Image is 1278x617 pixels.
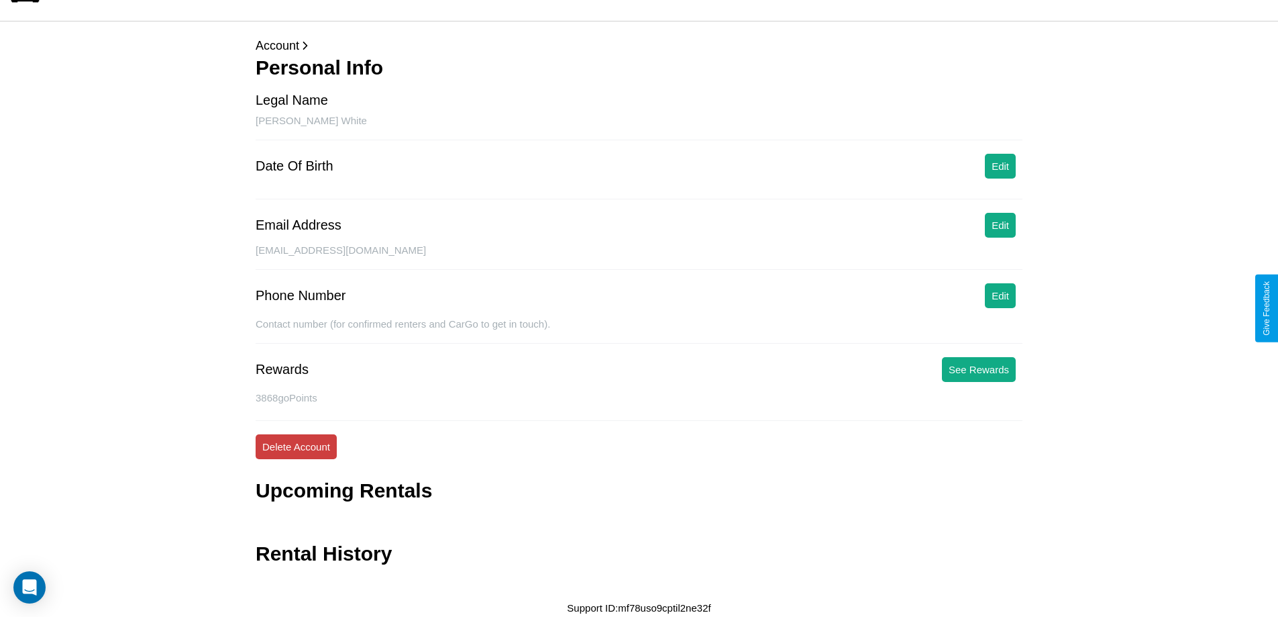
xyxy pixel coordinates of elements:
[256,479,432,502] h3: Upcoming Rentals
[256,389,1022,407] p: 3868 goPoints
[13,571,46,604] div: Open Intercom Messenger
[256,115,1022,140] div: [PERSON_NAME] White
[256,362,309,377] div: Rewards
[942,357,1016,382] button: See Rewards
[1262,281,1271,336] div: Give Feedback
[256,318,1022,344] div: Contact number (for confirmed renters and CarGo to get in touch).
[985,213,1016,238] button: Edit
[985,283,1016,308] button: Edit
[256,244,1022,270] div: [EMAIL_ADDRESS][DOMAIN_NAME]
[256,218,341,233] div: Email Address
[256,288,346,303] div: Phone Number
[256,56,1022,79] h3: Personal Info
[567,599,710,617] p: Support ID: mf78uso9cptil2ne32f
[256,434,337,459] button: Delete Account
[985,154,1016,179] button: Edit
[256,542,392,565] h3: Rental History
[256,35,1022,56] p: Account
[256,158,333,174] div: Date Of Birth
[256,93,328,108] div: Legal Name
